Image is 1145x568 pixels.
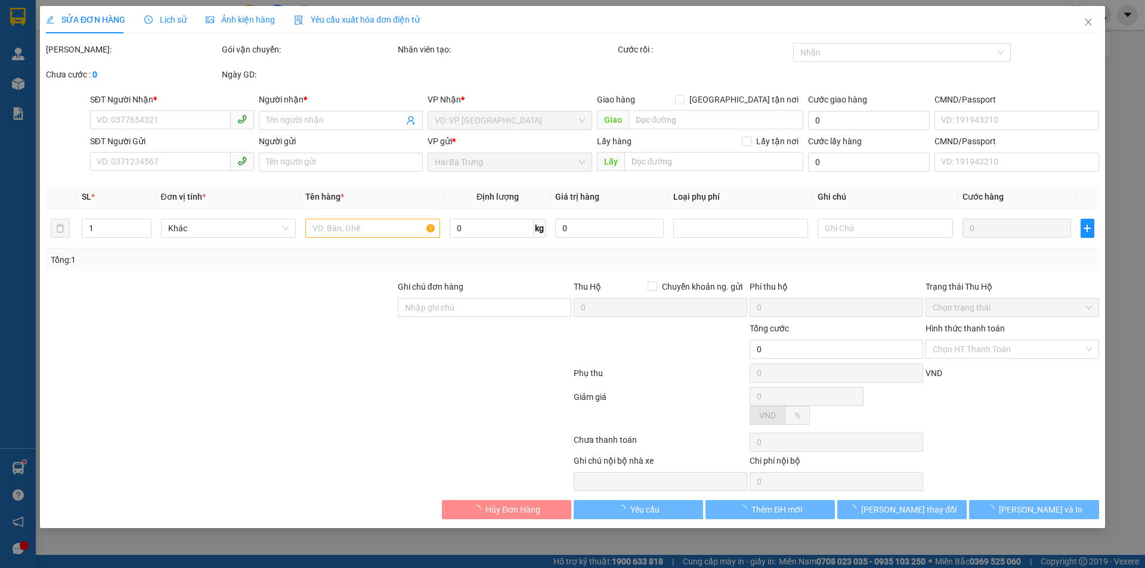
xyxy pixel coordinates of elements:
label: Hình thức thanh toán [926,324,1005,333]
div: CMND/Passport [934,93,1098,106]
span: Thêm ĐH mới [751,503,802,516]
span: SL [82,192,92,201]
span: [PERSON_NAME] và In [999,503,1082,516]
span: user-add [407,116,416,125]
div: Người nhận [259,93,423,106]
span: Cước hàng [963,192,1004,201]
div: [PERSON_NAME]: [46,43,219,56]
span: loading [986,505,999,513]
span: picture [206,15,214,24]
img: icon [294,15,304,25]
span: Thu Hộ [574,282,601,291]
span: plus [1081,224,1093,233]
span: Hai Bà Trưng [435,153,585,171]
button: Hủy Đơn Hàng [442,500,571,519]
div: Nhân viên tạo: [398,43,615,56]
span: VND [926,368,942,378]
span: Lấy hàng [597,136,632,146]
span: close [1084,17,1093,27]
b: 0 [92,70,97,79]
span: VND [759,411,776,420]
span: Ảnh kiện hàng [206,15,275,24]
div: Ngày GD: [222,68,395,81]
div: Giảm giá [572,390,748,430]
span: kg [534,219,546,238]
span: Yêu cầu [630,503,660,516]
span: Chọn trạng thái [933,299,1092,316]
div: SĐT Người Gửi [90,135,254,148]
label: Cước giao hàng [808,95,867,104]
th: Ghi chú [813,185,958,209]
div: Chi phí nội bộ [750,454,923,472]
button: plus [1081,219,1094,238]
div: Trạng thái Thu Hộ [926,280,1099,293]
div: SĐT Người Nhận [90,93,254,106]
span: Chuyển khoản ng. gửi [657,280,747,293]
div: Ghi chú nội bộ nhà xe [574,454,747,472]
button: delete [51,219,70,238]
div: Phí thu hộ [750,280,923,298]
div: Chưa cước : [46,68,219,81]
span: VP Nhận [428,95,462,104]
div: Chưa thanh toán [572,433,748,454]
label: Ghi chú đơn hàng [398,282,463,291]
input: 0 [963,219,1071,238]
span: % [794,411,800,420]
label: Cước lấy hàng [808,136,862,146]
button: [PERSON_NAME] và In [970,500,1099,519]
span: Lấy [597,152,624,171]
span: [GEOGRAPHIC_DATA] tận nơi [685,93,803,106]
button: Thêm ĐH mới [705,500,835,519]
div: Người gửi [259,135,423,148]
input: Dọc đường [624,152,803,171]
div: Phụ thu [572,367,748,387]
span: Khác [168,219,289,237]
span: [PERSON_NAME] thay đổi [861,503,957,516]
span: Giá trị hàng [555,192,599,201]
span: Yêu cầu xuất hóa đơn điện tử [294,15,420,24]
span: edit [46,15,54,24]
div: Tổng: 1 [51,253,442,266]
span: SỬA ĐƠN HÀNG [46,15,125,24]
span: loading [472,505,485,513]
button: Yêu cầu [574,500,703,519]
div: Gói vận chuyển: [222,43,395,56]
span: Tổng cước [750,324,789,333]
span: loading [738,505,751,513]
span: loading [848,505,861,513]
button: Close [1072,6,1105,39]
div: CMND/Passport [934,135,1098,148]
span: Giao [597,110,629,129]
input: VD: Bàn, Ghế [305,219,440,238]
span: Định lượng [476,192,519,201]
span: phone [237,114,247,124]
div: VP gửi [428,135,592,148]
span: phone [237,156,247,166]
input: Dọc đường [629,110,803,129]
button: [PERSON_NAME] thay đổi [837,500,967,519]
input: Cước lấy hàng [808,153,930,172]
span: Hủy Đơn Hàng [485,503,540,516]
input: Cước giao hàng [808,111,930,130]
span: loading [617,505,630,513]
span: clock-circle [144,15,153,24]
div: Cước rồi : [618,43,791,56]
input: Ghi chú đơn hàng [398,298,571,317]
span: Đơn vị tính [161,192,206,201]
span: Lịch sử [144,15,187,24]
span: Lấy tận nơi [751,135,803,148]
input: Ghi Chú [818,219,953,238]
span: Giao hàng [597,95,635,104]
th: Loại phụ phí [669,185,813,209]
span: Tên hàng [305,192,344,201]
